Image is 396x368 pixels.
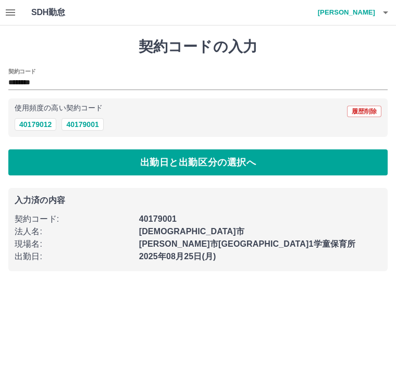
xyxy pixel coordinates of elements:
p: 入力済の内容 [15,196,381,205]
h2: 契約コード [8,67,36,75]
button: 出勤日と出勤区分の選択へ [8,149,388,175]
button: 40179012 [15,118,56,131]
button: 40179001 [61,118,103,131]
p: 出勤日 : [15,250,133,263]
p: 法人名 : [15,225,133,238]
b: [PERSON_NAME]市[GEOGRAPHIC_DATA]1学童保育所 [139,239,356,248]
h1: 契約コードの入力 [8,38,388,56]
p: 契約コード : [15,213,133,225]
b: 2025年08月25日(月) [139,252,216,261]
p: 使用頻度の高い契約コード [15,105,103,112]
p: 現場名 : [15,238,133,250]
button: 履歴削除 [347,106,381,117]
b: [DEMOGRAPHIC_DATA]市 [139,227,244,236]
b: 40179001 [139,214,177,223]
